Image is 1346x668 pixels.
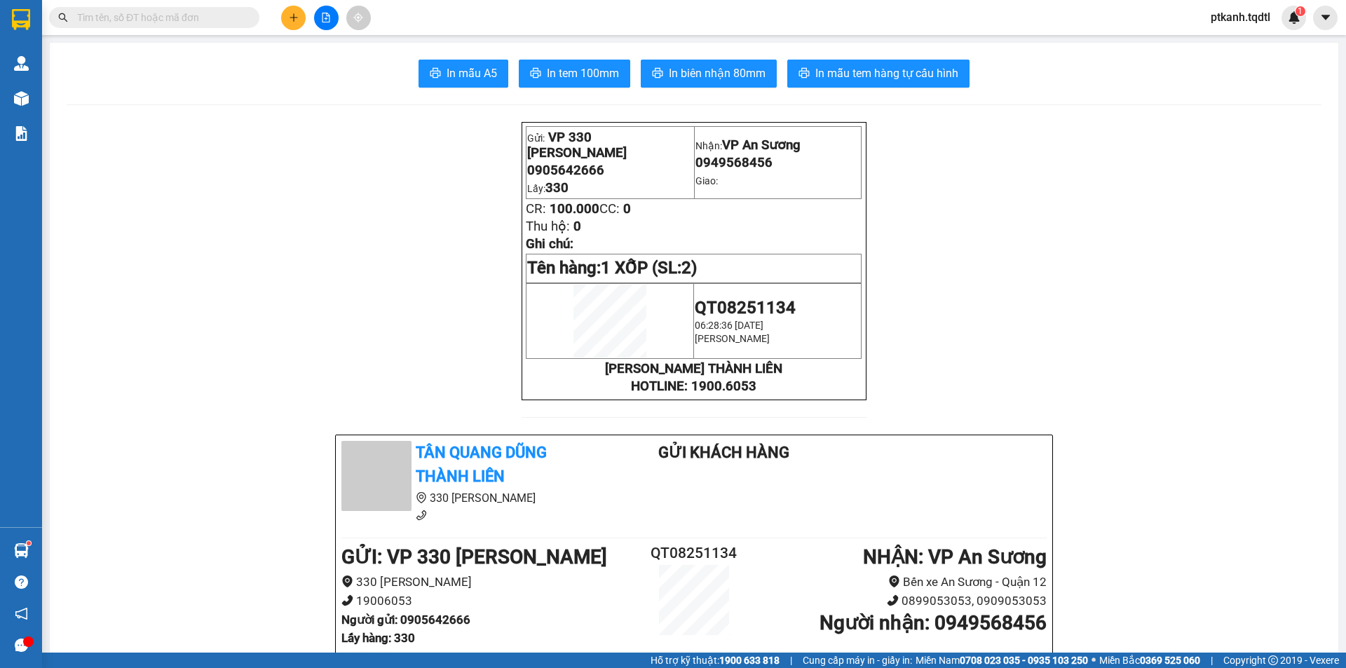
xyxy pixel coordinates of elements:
[753,573,1047,592] li: Bến xe An Sương - Quận 12
[77,10,243,25] input: Tìm tên, số ĐT hoặc mã đơn
[695,137,861,153] p: Nhận:
[863,545,1047,568] b: NHẬN : VP An Sương
[681,258,697,278] span: 2)
[14,543,29,558] img: warehouse-icon
[58,13,68,22] span: search
[527,258,697,278] span: Tên hàng:
[641,60,777,88] button: printerIn biên nhận 80mm
[14,126,29,141] img: solution-icon
[605,361,782,376] strong: [PERSON_NAME] THÀNH LIÊN
[787,60,970,88] button: printerIn mẫu tem hàng tự cấu hình
[416,510,427,521] span: phone
[341,592,635,611] li: 19006053
[416,492,427,503] span: environment
[790,653,792,668] span: |
[550,201,599,217] span: 100.000
[1099,653,1200,668] span: Miền Bắc
[15,575,28,589] span: question-circle
[346,6,371,30] button: aim
[652,67,663,81] span: printer
[12,9,30,30] img: logo-vxr
[719,655,780,666] strong: 1900 633 818
[447,64,497,82] span: In mẫu A5
[526,236,573,252] span: Ghi chú:
[1296,6,1305,16] sup: 1
[651,653,780,668] span: Hỗ trợ kỹ thuật:
[519,60,630,88] button: printerIn tem 100mm
[1319,11,1332,24] span: caret-down
[341,573,635,592] li: 330 [PERSON_NAME]
[321,13,331,22] span: file-add
[289,13,299,22] span: plus
[601,258,697,278] span: 1 XỐP (SL:
[631,379,756,394] strong: HOTLINE: 1900.6053
[341,545,607,568] b: GỬI : VP 330 [PERSON_NAME]
[623,201,631,217] span: 0
[635,542,753,565] h2: QT08251134
[820,611,1047,634] b: Người nhận : 0949568456
[27,541,31,545] sup: 1
[430,67,441,81] span: printer
[887,594,899,606] span: phone
[798,67,810,81] span: printer
[599,201,620,217] span: CC:
[803,653,912,668] span: Cung cấp máy in - giấy in:
[753,592,1047,611] li: 0899053053, 0909053053
[1140,655,1200,666] strong: 0369 525 060
[1313,6,1338,30] button: caret-down
[526,219,570,234] span: Thu hộ:
[573,219,581,234] span: 0
[695,320,763,331] span: 06:28:36 [DATE]
[15,607,28,620] span: notification
[527,130,627,161] span: VP 330 [PERSON_NAME]
[1288,11,1300,24] img: icon-new-feature
[281,6,306,30] button: plus
[341,489,602,507] li: 330 [PERSON_NAME]
[314,6,339,30] button: file-add
[15,639,28,652] span: message
[1092,657,1096,663] span: ⚪️
[669,64,766,82] span: In biên nhận 80mm
[1211,653,1213,668] span: |
[695,155,773,170] span: 0949568456
[14,56,29,71] img: warehouse-icon
[695,333,770,344] span: [PERSON_NAME]
[695,175,718,186] span: Giao:
[341,594,353,606] span: phone
[547,64,619,82] span: In tem 100mm
[416,444,547,486] b: Tân Quang Dũng Thành Liên
[722,137,801,153] span: VP An Sương
[1199,8,1282,26] span: ptkanh.tqdtl
[888,575,900,587] span: environment
[530,67,541,81] span: printer
[960,655,1088,666] strong: 0708 023 035 - 0935 103 250
[341,613,470,627] b: Người gửi : 0905642666
[545,180,569,196] span: 330
[14,91,29,106] img: warehouse-icon
[526,201,546,217] span: CR:
[916,653,1088,668] span: Miền Nam
[527,163,604,178] span: 0905642666
[527,183,569,194] span: Lấy:
[341,631,415,645] b: Lấy hàng : 330
[658,444,789,461] b: Gửi khách hàng
[695,298,796,318] span: QT08251134
[353,13,363,22] span: aim
[1268,655,1278,665] span: copyright
[527,130,693,161] p: Gửi:
[341,575,353,587] span: environment
[419,60,508,88] button: printerIn mẫu A5
[1298,6,1303,16] span: 1
[815,64,958,82] span: In mẫu tem hàng tự cấu hình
